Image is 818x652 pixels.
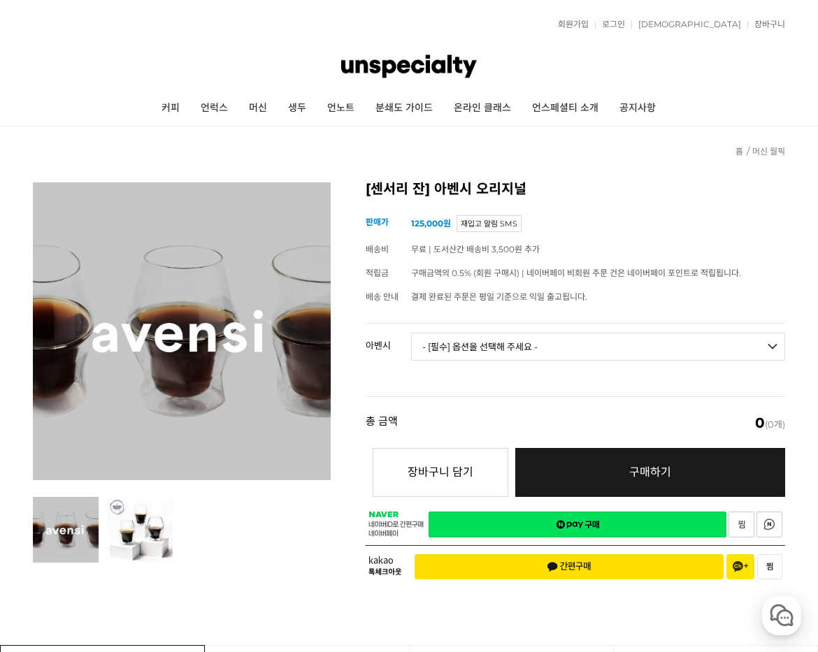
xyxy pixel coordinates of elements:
a: 회원가입 [551,20,589,29]
a: 온라인 클래스 [443,91,522,126]
span: 간편구매 [547,561,591,572]
a: 언스페셜티 소개 [522,91,609,126]
a: 생두 [278,91,317,126]
span: 배송비 [366,244,389,254]
span: 찜 [766,562,773,572]
span: 구매금액의 0.5% (회원 구매시) | 네이버페이 비회원 주문 건은 네이버페이 포인트로 적립됩니다. [411,268,741,278]
th: 아벤시 [366,324,411,356]
span: 채널 추가 [733,561,748,572]
span: 배송 안내 [366,291,399,302]
span: 카카오 톡체크아웃 [368,556,404,577]
button: 찜 [757,554,782,579]
span: 구매하기 [629,465,671,479]
a: 커피 [151,91,190,126]
img: 언스페셜티 몰 [341,45,477,87]
a: 새창 [756,512,782,537]
span: 무료 | 도서산간 배송비 3,500원 추가 [411,244,540,254]
button: 간편구매 [415,554,724,579]
button: 장바구니 담기 [373,448,508,497]
a: 새창 [729,512,754,537]
a: 언럭스 [190,91,238,126]
h2: [센서리 잔] 아벤시 오리지널 [366,182,785,196]
strong: 125,000원 [411,218,451,229]
span: (0개) [755,416,785,430]
span: 적립금 [366,268,389,278]
a: 언노트 [317,91,365,126]
a: 새창 [429,512,726,537]
a: 로그인 [595,20,625,29]
a: 머신 월픽 [752,146,785,157]
button: 채널 추가 [726,554,754,579]
img: 아벤시 잔 3종 세트 [33,182,331,480]
a: 머신 [238,91,278,126]
a: 홈 [736,146,743,157]
span: 판매가 [366,217,389,227]
span: 결제 완료된 주문은 평일 기준으로 익일 출고됩니다. [411,291,587,302]
a: 분쇄도 가이드 [365,91,443,126]
a: 공지사항 [609,91,666,126]
a: 구매하기 [515,448,785,497]
em: 0 [755,414,765,431]
strong: 총 금액 [366,416,398,430]
a: [DEMOGRAPHIC_DATA] [631,20,741,29]
a: 장바구니 [747,20,785,29]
